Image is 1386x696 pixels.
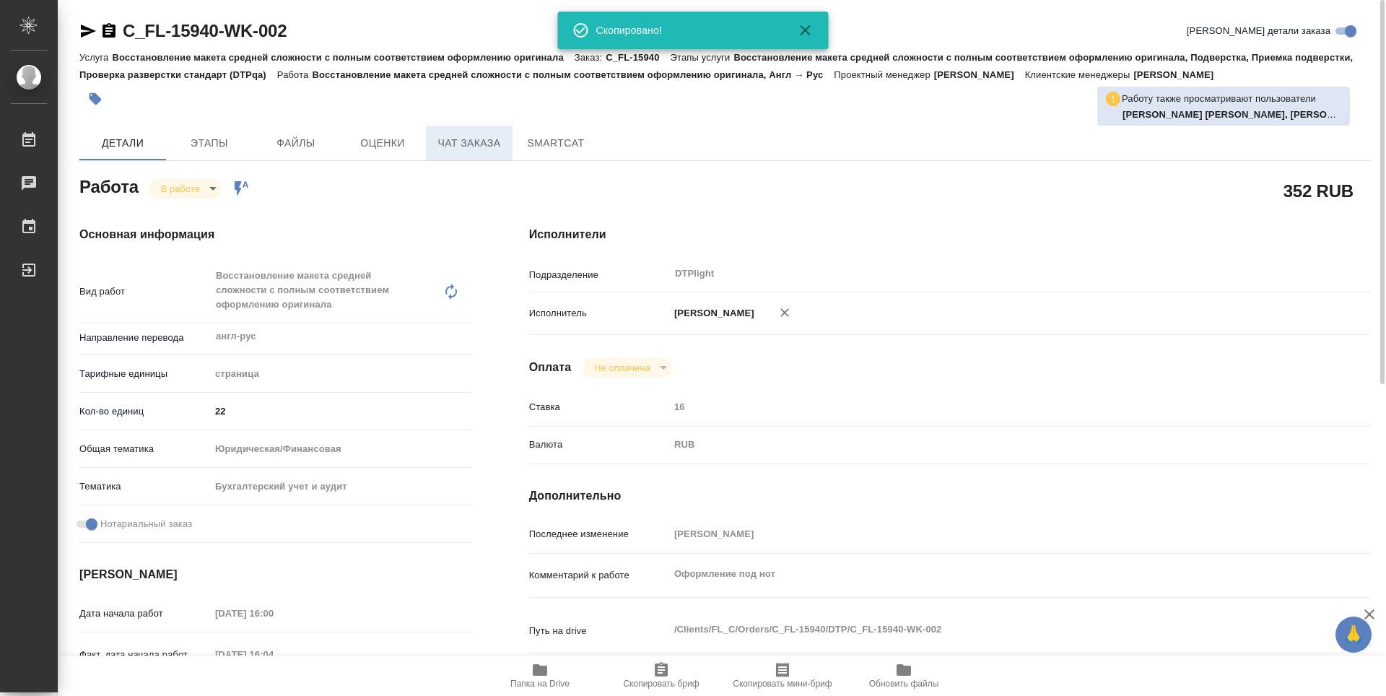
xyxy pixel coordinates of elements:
input: ✎ Введи что-нибудь [210,401,471,422]
p: Тарифные единицы [79,367,210,381]
p: Исполнитель [529,306,669,321]
div: RUB [669,432,1300,457]
textarea: Оформление под нот [669,562,1300,586]
h4: [PERSON_NAME] [79,566,471,583]
input: Пустое поле [210,644,336,665]
a: C_FL-15940-WK-002 [123,21,287,40]
p: Последнее изменение [529,527,669,541]
span: Детали [88,134,157,152]
span: Чат заказа [435,134,504,152]
p: Восстановление макета средней сложности с полным соответствием оформлению оригинала [112,52,574,63]
p: Работу также просматривают пользователи [1122,92,1316,106]
div: страница [210,362,471,386]
div: Юридическая/Финансовая [210,437,471,461]
p: Подразделение [529,268,669,282]
span: [PERSON_NAME] детали заказа [1187,24,1330,38]
h4: Основная информация [79,226,471,243]
input: Пустое поле [210,603,336,624]
p: Тематика [79,479,210,494]
button: Скопировать ссылку [100,22,118,40]
button: Папка на Drive [479,656,601,696]
p: Вид работ [79,284,210,299]
input: Пустое поле [669,523,1300,544]
p: Работа [277,69,313,80]
h4: Дополнительно [529,487,1370,505]
span: Нотариальный заказ [100,517,192,531]
p: Общая тематика [79,442,210,456]
span: Этапы [175,134,244,152]
span: Папка на Drive [510,679,570,689]
p: Этапы услуги [671,52,734,63]
p: Проектный менеджер [834,69,933,80]
textarea: /Clients/FL_C/Orders/C_FL-15940/DTP/C_FL-15940-WK-002 [669,617,1300,642]
h4: Оплата [529,359,572,376]
p: Заказ: [575,52,606,63]
p: Направление перевода [79,331,210,345]
p: [PERSON_NAME] [669,306,754,321]
h4: Исполнители [529,226,1370,243]
button: Скопировать бриф [601,656,722,696]
input: Пустое поле [669,396,1300,417]
button: Обновить файлы [843,656,964,696]
span: Файлы [261,134,331,152]
p: Ставка [529,400,669,414]
span: Оценки [348,134,417,152]
button: Закрыть [788,22,823,39]
h2: Работа [79,173,139,199]
p: C_FL-15940 [606,52,670,63]
p: [PERSON_NAME] [934,69,1025,80]
button: Скопировать мини-бриф [722,656,843,696]
button: Не оплачена [590,362,654,374]
span: Скопировать мини-бриф [733,679,832,689]
span: 🙏 [1341,619,1366,650]
span: SmartCat [521,134,590,152]
button: Добавить тэг [79,83,111,115]
button: В работе [157,183,204,195]
span: Обновить файлы [869,679,939,689]
span: Скопировать бриф [623,679,699,689]
div: Бухгалтерский учет и аудит [210,474,471,499]
button: Удалить исполнителя [769,297,801,329]
button: 🙏 [1335,617,1372,653]
p: Путь на drive [529,624,669,638]
p: Факт. дата начала работ [79,648,210,662]
div: Скопировано! [596,23,777,38]
p: Валюта [529,438,669,452]
div: В работе [583,358,671,378]
p: [PERSON_NAME] [1133,69,1224,80]
p: Услуга [79,52,112,63]
p: Восстановление макета средней сложности с полным соответствием оформлению оригинала, Англ → Рус [312,69,834,80]
h2: 352 RUB [1283,178,1354,203]
button: Скопировать ссылку для ЯМессенджера [79,22,97,40]
p: Кол-во единиц [79,404,210,419]
p: Дата начала работ [79,606,210,621]
p: Комментарий к работе [529,568,669,583]
p: Клиентские менеджеры [1025,69,1134,80]
p: Риянова Анна, Носкова Анна, Васильева Ольга [1123,108,1343,122]
div: В работе [149,179,222,199]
